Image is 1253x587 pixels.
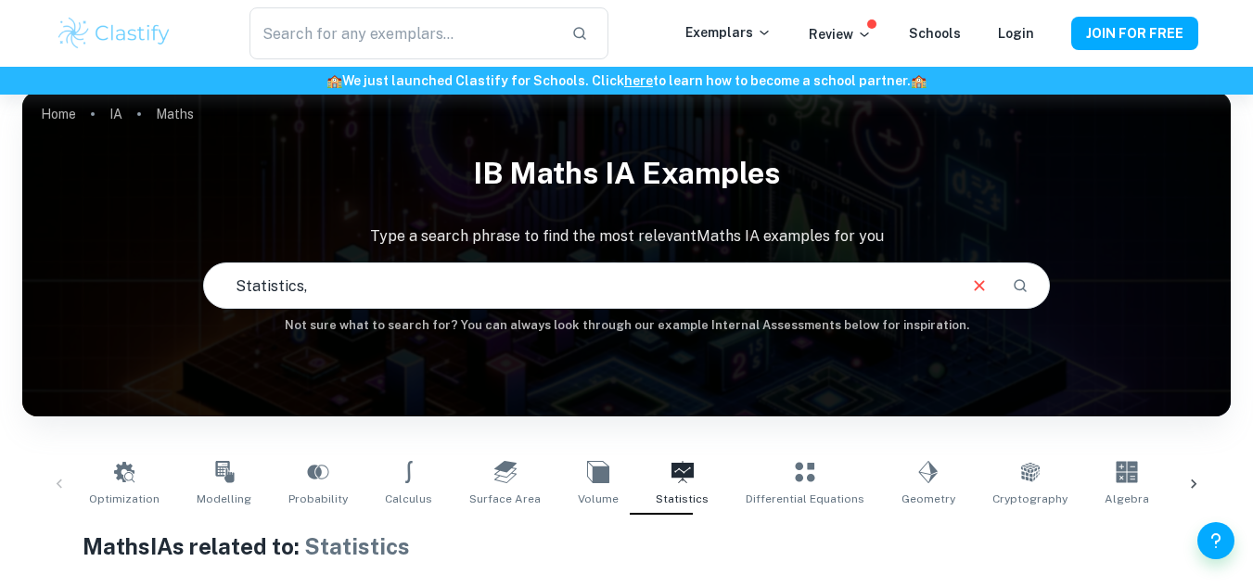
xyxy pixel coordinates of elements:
span: Statistics [304,533,410,559]
span: Probability [288,491,348,507]
p: Review [809,24,872,45]
span: Differential Equations [746,491,864,507]
button: Clear [962,268,997,303]
span: Cryptography [992,491,1068,507]
span: Volume [578,491,619,507]
h1: IB Maths IA examples [22,144,1231,203]
span: Geometry [901,491,955,507]
input: Search for any exemplars... [249,7,556,59]
h6: Not sure what to search for? You can always look through our example Internal Assessments below f... [22,316,1231,335]
span: Algebra [1105,491,1149,507]
span: 🏫 [911,73,927,88]
h6: We just launched Clastify for Schools. Click to learn how to become a school partner. [4,70,1249,91]
a: Schools [909,26,961,41]
h1: Maths IAs related to: [83,530,1170,563]
button: Help and Feedback [1197,522,1234,559]
p: Type a search phrase to find the most relevant Maths IA examples for you [22,225,1231,248]
input: E.g. neural networks, space, population modelling... [204,260,953,312]
p: Exemplars [685,22,772,43]
span: Statistics [656,491,709,507]
button: Search [1004,270,1036,301]
span: Calculus [385,491,432,507]
span: Surface Area [469,491,541,507]
a: IA [109,101,122,127]
button: JOIN FOR FREE [1071,17,1198,50]
img: Clastify logo [56,15,173,52]
span: Optimization [89,491,160,507]
p: Maths [156,104,194,124]
a: Login [998,26,1034,41]
span: 🏫 [326,73,342,88]
a: Home [41,101,76,127]
a: here [624,73,653,88]
span: Modelling [197,491,251,507]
